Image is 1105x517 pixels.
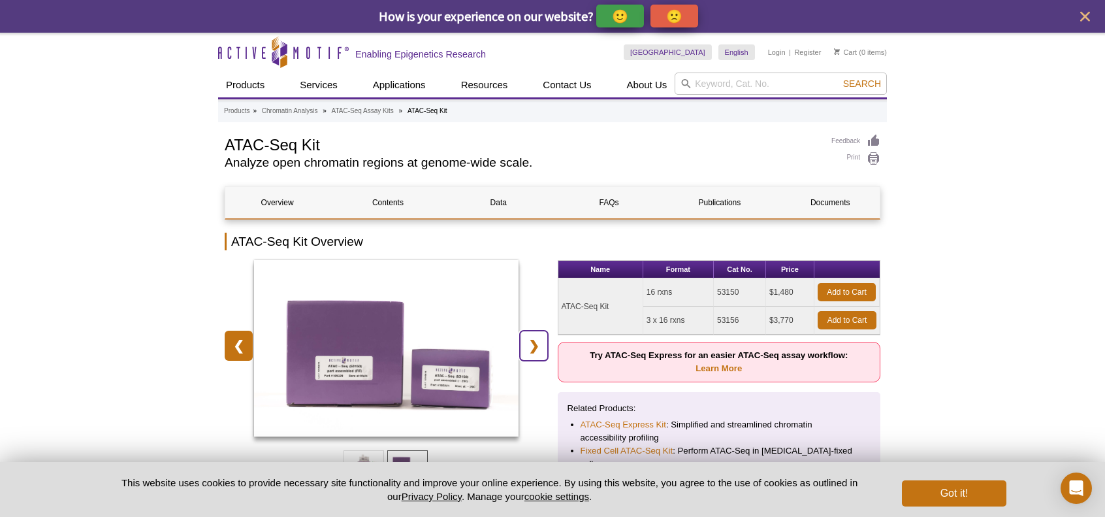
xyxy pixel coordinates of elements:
a: Learn More [696,363,742,373]
h2: Analyze open chromatin regions at genome-wide scale. [225,157,818,169]
a: Feedback [831,134,880,148]
p: 🙁 [666,8,682,24]
li: (0 items) [834,44,887,60]
a: About Us [619,73,675,97]
img: ATAC-Seq Kit [254,260,519,437]
a: Add to Cart [818,311,876,329]
a: Products [218,73,272,97]
a: Documents [778,187,882,218]
img: Your Cart [834,48,840,55]
a: ❯ [520,331,548,361]
button: close [1077,8,1093,25]
a: Contact Us [535,73,599,97]
h1: ATAC-Seq Kit [225,134,818,154]
a: FAQs [557,187,661,218]
td: 53150 [714,278,766,307]
td: 16 rxns [643,278,714,307]
button: Search [839,78,885,90]
td: $3,770 [766,307,814,335]
li: » [399,107,403,114]
li: : Simplified and streamlined chromatin accessibility profiling [581,418,858,444]
a: Services [292,73,345,97]
a: Publications [667,187,771,218]
td: 53156 [714,307,766,335]
a: ATAC-Seq Assay Kits [332,105,394,117]
li: » [253,107,257,114]
td: ATAC-Seq Kit [558,278,643,335]
p: This website uses cookies to provide necessary site functionality and improve your online experie... [99,476,880,503]
p: 🙂 [612,8,628,24]
a: Applications [365,73,434,97]
a: Data [447,187,551,218]
li: : Perform ATAC-Seq in [MEDICAL_DATA]-fixed cells [581,444,858,471]
a: ATAC-Seq Express Kit [581,418,666,431]
th: Name [558,261,643,278]
strong: Try ATAC-Seq Express for an easier ATAC-Seq assay workflow: [590,350,848,373]
a: Chromatin Analysis [262,105,318,117]
li: ATAC-Seq Kit [408,107,447,114]
a: Register [794,48,821,57]
td: 3 x 16 rxns [643,307,714,335]
th: Cat No. [714,261,766,278]
p: Related Products: [568,402,871,415]
button: cookie settings [524,491,589,502]
a: Contents [336,187,440,218]
div: Open Intercom Messenger [1061,473,1092,504]
li: » [323,107,327,114]
h2: ATAC-Seq Kit Overview [225,233,880,250]
button: Got it! [902,480,1006,507]
th: Format [643,261,714,278]
a: [GEOGRAPHIC_DATA] [624,44,712,60]
a: Privacy Policy [402,491,462,502]
td: $1,480 [766,278,814,307]
a: Cart [834,48,857,57]
a: Resources [453,73,516,97]
li: | [789,44,791,60]
a: Fixed Cell ATAC-Seq Kit [581,444,673,458]
input: Keyword, Cat. No. [675,73,887,95]
a: Login [768,48,786,57]
a: ATAC-Seq Kit [254,260,519,441]
a: ❮ [225,331,253,361]
a: Products [224,105,249,117]
span: How is your experience on our website? [379,8,594,24]
a: Add to Cart [818,283,876,301]
a: Print [831,152,880,166]
a: English [718,44,755,60]
a: Overview [225,187,329,218]
h2: Enabling Epigenetics Research [355,48,486,60]
span: Search [843,78,881,89]
th: Price [766,261,814,278]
